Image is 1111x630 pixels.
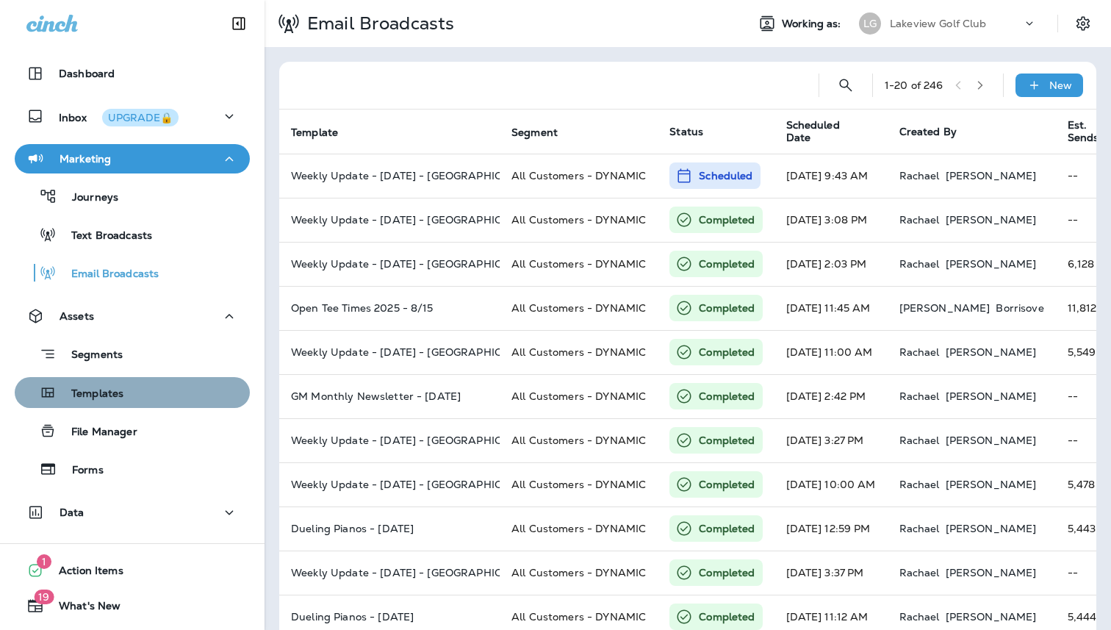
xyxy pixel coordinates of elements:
td: [DATE] 12:59 PM [774,506,888,551]
p: Dueling Pianos - 6/19/2025 [291,523,488,534]
p: Completed [699,433,755,448]
p: New [1049,79,1072,91]
button: InboxUPGRADE🔒 [15,101,250,131]
button: Text Broadcasts [15,219,250,250]
p: Lakeview Golf Club [890,18,987,29]
button: UPGRADE🔒 [102,109,179,126]
p: Completed [699,609,755,624]
p: Email Broadcasts [301,12,454,35]
p: Weekly Update - 9/3/25 - Lakeview [291,214,488,226]
button: Templates [15,377,250,408]
span: Template [291,126,357,139]
button: Segments [15,338,250,370]
p: Rachael [899,479,940,490]
span: Template [291,126,338,139]
p: Dashboard [59,68,115,79]
p: Email Broadcasts [57,268,159,282]
p: Rachael [899,523,940,534]
p: Completed [699,212,755,227]
span: 1 [37,554,51,569]
p: [PERSON_NAME] [946,258,1037,270]
p: Inbox [59,109,179,124]
p: Completed [699,257,755,271]
p: Rachael [899,170,940,182]
span: Est. Sends [1068,119,1099,144]
p: Rachael [899,434,940,446]
p: Rachael [899,214,940,226]
p: Rachael [899,258,940,270]
button: Search Email Broadcasts [831,71,860,100]
span: Segment [511,126,558,139]
span: Created By [899,125,957,138]
div: 1 - 20 of 246 [885,79,943,91]
p: Rachael [899,567,940,579]
p: Rachael [899,346,940,358]
p: [PERSON_NAME] [946,479,1037,490]
p: Weekly Update - 6/26/25 - Lakeview [291,479,488,490]
p: Dueling Pianos - 6/12/2025 [291,611,488,623]
button: Email Broadcasts [15,257,250,288]
span: Working as: [782,18,844,30]
span: All Customers - DYNAMIC [511,566,646,579]
p: Scheduled [699,168,752,183]
span: Segment [511,126,577,139]
span: All Customers - DYNAMIC [511,257,646,271]
p: Completed [699,389,755,404]
span: All Customers - DYNAMIC [511,522,646,535]
p: [PERSON_NAME] [946,611,1037,623]
button: Settings [1070,10,1096,37]
span: 19 [34,590,54,604]
button: Data [15,498,250,527]
td: [DATE] 9:43 AM [774,154,888,198]
p: Weekly Update - 7/11/25 - Lakeview [291,434,488,446]
td: [DATE] 2:42 PM [774,374,888,418]
p: Completed [699,345,755,359]
p: Templates [57,387,123,401]
p: Completed [699,477,755,492]
p: Completed [699,301,755,315]
p: [PERSON_NAME] [946,523,1037,534]
span: All Customers - DYNAMIC [511,390,646,403]
p: Rachael [899,611,940,623]
p: Segments [57,348,123,363]
p: Completed [699,521,755,536]
span: All Customers - DYNAMIC [511,169,646,182]
span: All Customers - DYNAMIC [511,213,646,226]
div: UPGRADE🔒 [108,112,173,123]
td: [DATE] 11:00 AM [774,330,888,374]
p: Journeys [57,191,118,205]
p: Weekly Update - 9/10/25 - Lakeview [291,170,488,182]
p: Weekly Update - 7/22/25 - Lakeview [291,346,488,358]
span: Scheduled Date [786,119,882,144]
p: [PERSON_NAME] [946,567,1037,579]
td: [DATE] 11:45 AM [774,286,888,330]
td: [DATE] 2:03 PM [774,242,888,286]
button: Marketing [15,144,250,173]
span: What's New [44,600,121,618]
span: Action Items [44,565,123,582]
button: Dashboard [15,59,250,88]
p: Data [60,506,85,518]
span: All Customers - DYNAMIC [511,610,646,623]
p: Borrisove [996,302,1043,314]
span: Scheduled Date [786,119,863,144]
td: [DATE] 10:00 AM [774,462,888,506]
p: Marketing [60,153,111,165]
p: [PERSON_NAME] [946,346,1037,358]
button: Journeys [15,181,250,212]
span: All Customers - DYNAMIC [511,434,646,447]
button: Collapse Sidebar [218,9,259,38]
td: [DATE] 3:37 PM [774,551,888,595]
p: Weekly Update - 8/27/25 - Lakeview [291,258,488,270]
span: All Customers - DYNAMIC [511,301,646,315]
p: Open Tee Times 2025 - 8/15 [291,302,488,314]
p: [PERSON_NAME] [899,302,990,314]
button: File Manager [15,415,250,446]
p: [PERSON_NAME] [946,214,1037,226]
button: Forms [15,454,250,484]
p: [PERSON_NAME] [946,434,1037,446]
span: All Customers - DYNAMIC [511,346,646,359]
button: 1Action Items [15,556,250,585]
td: [DATE] 3:27 PM [774,418,888,462]
p: File Manager [57,426,137,440]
